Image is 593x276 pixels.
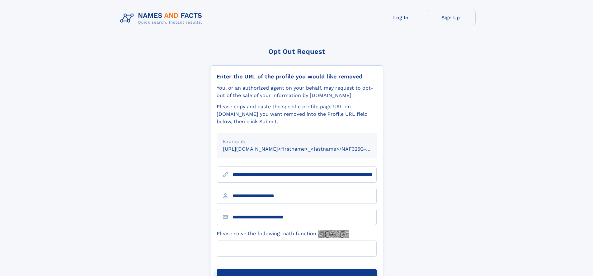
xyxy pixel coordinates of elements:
div: Example: [223,138,370,145]
div: Enter the URL of the profile you would like removed [217,73,377,80]
div: Please copy and paste the specific profile page URL on [DOMAIN_NAME] you want removed into the Pr... [217,103,377,125]
label: Please solve the following math function: [217,230,349,238]
small: [URL][DOMAIN_NAME]<firstname>_<lastname>/NAF325G-xxxxxxxx [223,146,388,152]
a: Sign Up [426,10,476,25]
a: Log In [376,10,426,25]
div: Opt Out Request [210,48,383,55]
img: Logo Names and Facts [118,10,207,27]
div: You, or an authorized agent on your behalf, may request to opt-out of the sale of your informatio... [217,84,377,99]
